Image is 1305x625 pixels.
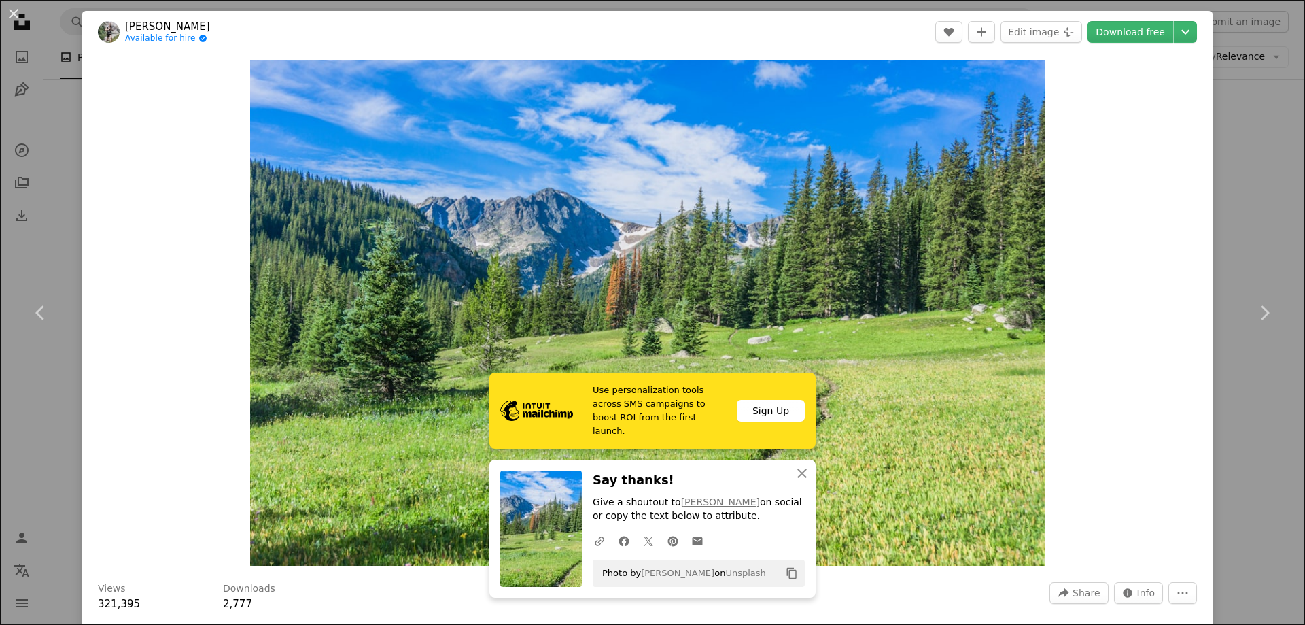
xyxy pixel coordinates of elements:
a: Available for hire [125,33,210,44]
button: Like [935,21,962,43]
a: Share on Twitter [636,527,661,554]
button: Choose download size [1174,21,1197,43]
button: Copy to clipboard [780,562,803,585]
a: Share on Facebook [612,527,636,554]
a: Share on Pinterest [661,527,685,554]
a: [PERSON_NAME] [641,568,714,578]
button: Share this image [1049,582,1108,604]
span: Photo by on [595,562,766,584]
a: [PERSON_NAME] [681,496,760,507]
a: Unsplash [725,568,765,578]
button: Edit image [1000,21,1082,43]
a: Use personalization tools across SMS campaigns to boost ROI from the first launch.Sign Up [489,373,816,449]
button: Add to Collection [968,21,995,43]
span: Info [1137,583,1155,603]
img: file-1690386555781-336d1949dad1image [500,401,573,421]
button: More Actions [1168,582,1197,604]
p: Give a shoutout to on social or copy the text below to attribute. [593,496,805,523]
a: Next [1223,248,1305,378]
span: Share [1073,583,1100,603]
h3: Say thanks! [593,471,805,490]
a: Download free [1087,21,1173,43]
img: Go to Brian Erickson's profile [98,21,120,43]
h3: Downloads [223,582,275,596]
button: Zoom in on this image [250,60,1045,566]
a: Share over email [685,527,710,554]
a: [PERSON_NAME] [125,20,210,33]
span: Use personalization tools across SMS campaigns to boost ROI from the first launch. [593,384,726,438]
span: 2,777 [223,598,252,610]
div: Sign Up [737,400,805,422]
h3: Views [98,582,126,596]
span: 321,395 [98,598,140,610]
img: a trail winds through a meadow in the mountains [250,60,1045,566]
button: Stats about this image [1114,582,1164,604]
